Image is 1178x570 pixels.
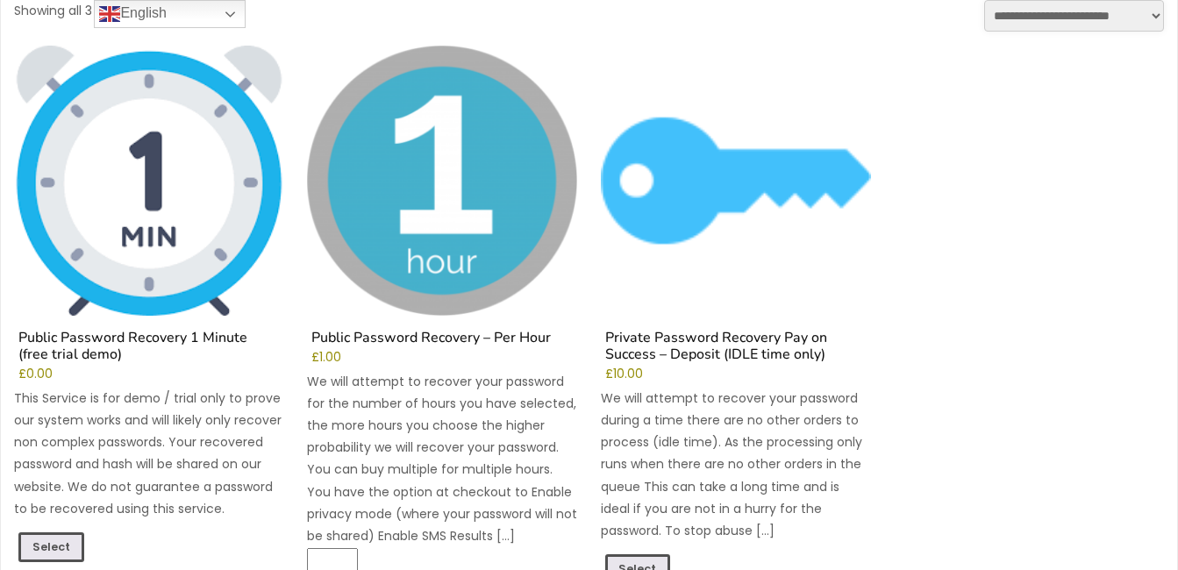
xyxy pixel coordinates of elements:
a: Public Password Recovery 1 Minute (free trial demo) [14,46,284,367]
span: £ [605,366,613,382]
span: £ [18,366,26,382]
p: We will attempt to recover your password during a time there are no other orders to process (idle... [601,388,871,542]
h2: Public Password Recovery 1 Minute (free trial demo) [14,330,284,367]
h2: Public Password Recovery – Per Hour [307,330,577,351]
a: Read more about “Public Password Recovery 1 Minute (free trial demo)” [18,532,84,563]
a: Private Password Recovery Pay on Success – Deposit (IDLE time only) [601,46,871,367]
p: We will attempt to recover your password for the number of hours you have selected, the more hour... [307,371,577,548]
span: £ [311,349,319,366]
bdi: 1.00 [311,349,341,366]
img: en [99,4,120,25]
img: Private Password Recovery Pay on Success - Deposit (IDLE time only) [601,46,871,316]
a: Public Password Recovery – Per Hour [307,46,577,351]
img: Public Password Recovery - Per Hour [307,46,577,316]
h2: Private Password Recovery Pay on Success – Deposit (IDLE time only) [601,330,871,367]
p: This Service is for demo / trial only to prove our system works and will likely only recover non ... [14,388,284,520]
bdi: 0.00 [18,366,53,382]
img: Public Password Recovery 1 Minute (free trial demo) [14,46,284,316]
bdi: 10.00 [605,366,643,382]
